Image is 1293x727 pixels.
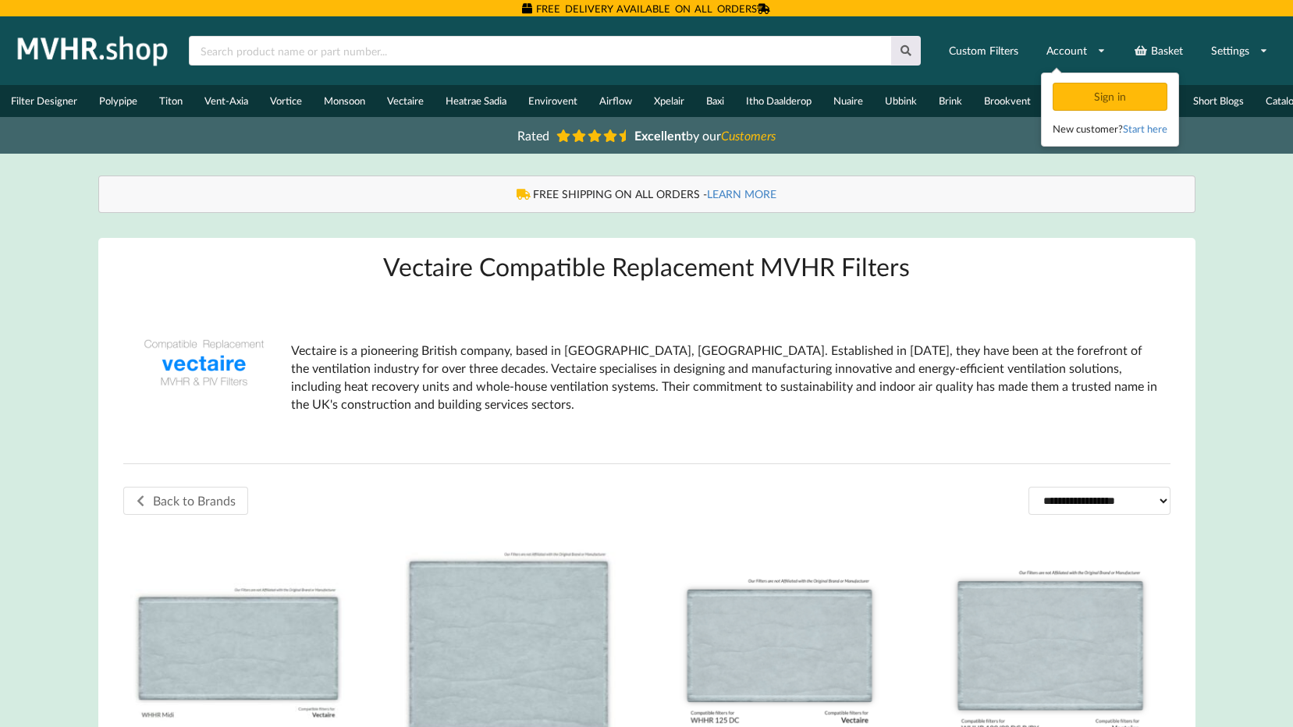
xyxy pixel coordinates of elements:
[123,250,1170,282] h1: Vectaire Compatible Replacement MVHR Filters
[707,187,776,200] a: LEARN MORE
[136,295,272,431] img: Vectaire-Compatible-Replacement-Filters.png
[1053,90,1170,103] a: Sign in
[1053,121,1167,137] div: New customer?
[588,85,643,117] a: Airflow
[1036,37,1116,65] a: Account
[123,487,248,515] a: Back to Brands
[435,85,517,117] a: Heatrae Sadia
[822,85,874,117] a: Nuaire
[313,85,376,117] a: Monsoon
[88,85,148,117] a: Polypipe
[1124,37,1193,65] a: Basket
[189,36,891,66] input: Search product name or part number...
[874,85,928,117] a: Ubbink
[1053,83,1167,111] div: Sign in
[973,85,1042,117] a: Brookvent
[115,186,1179,202] div: FREE SHIPPING ON ALL ORDERS -
[1201,37,1278,65] a: Settings
[721,128,776,143] i: Customers
[148,85,194,117] a: Titon
[939,37,1028,65] a: Custom Filters
[1182,85,1255,117] a: Short Blogs
[291,342,1158,413] p: Vectaire is a pioneering British company, based in [GEOGRAPHIC_DATA], [GEOGRAPHIC_DATA]. Establis...
[194,85,259,117] a: Vent-Axia
[1123,122,1167,135] a: Start here
[695,85,735,117] a: Baxi
[1028,487,1170,514] select: Shop order
[735,85,822,117] a: Itho Daalderop
[634,128,776,143] span: by our
[928,85,973,117] a: Brink
[376,85,435,117] a: Vectaire
[634,128,686,143] b: Excellent
[643,85,695,117] a: Xpelair
[517,85,588,117] a: Envirovent
[259,85,313,117] a: Vortice
[506,122,787,148] a: Rated Excellentby ourCustomers
[517,128,549,143] span: Rated
[11,31,175,70] img: mvhr.shop.png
